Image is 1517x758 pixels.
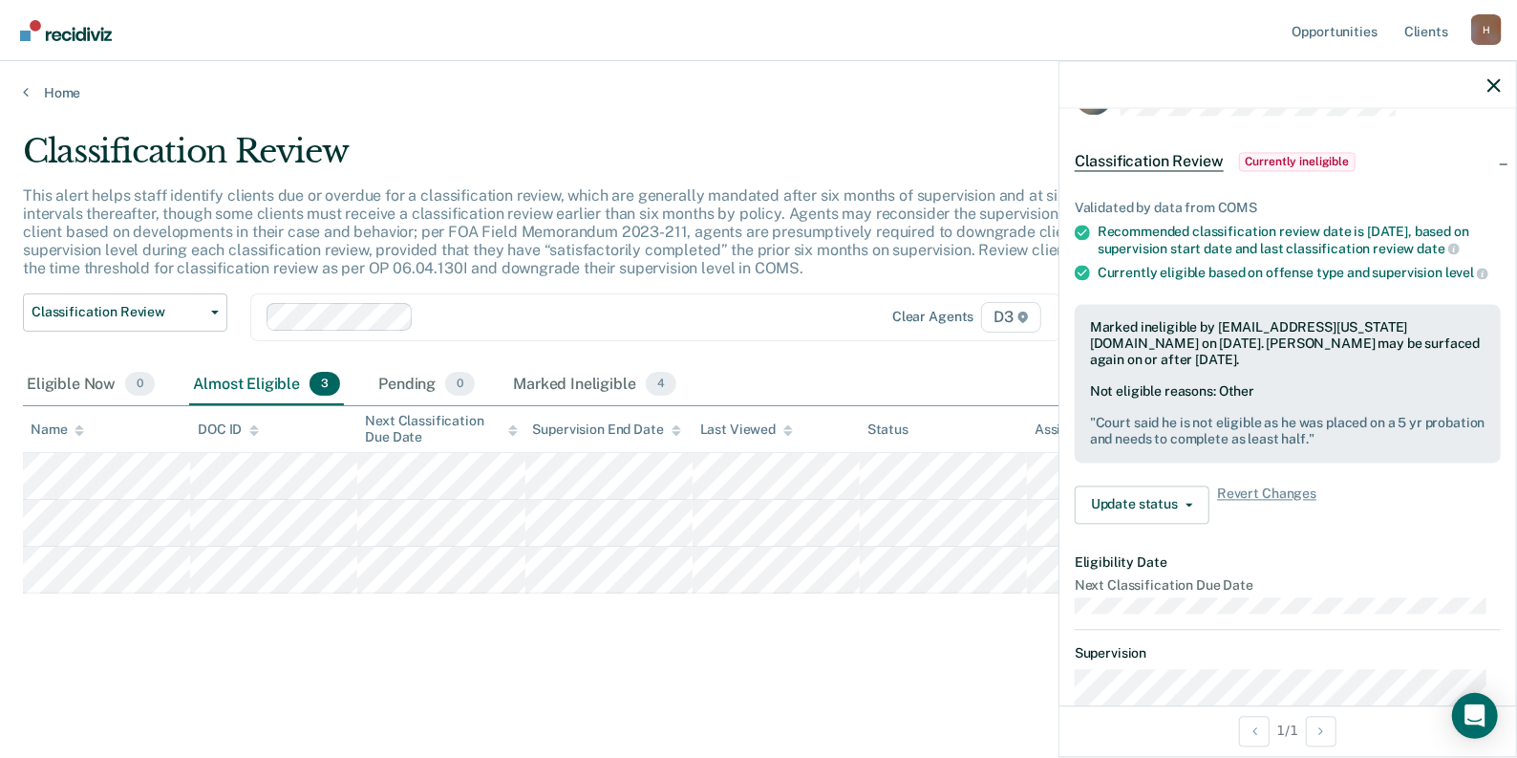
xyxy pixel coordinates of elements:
[1471,14,1502,45] button: Profile dropdown button
[32,304,203,320] span: Classification Review
[1059,705,1516,756] div: 1 / 1
[1417,241,1459,256] span: date
[1098,265,1501,282] div: Currently eligible based on offense type and supervision
[1075,578,1501,595] dt: Next Classification Due Date
[981,302,1041,333] span: D3
[198,422,259,438] div: DOC ID
[646,372,676,397] span: 4
[1090,415,1485,447] pre: " Court said he is not eligible as he was placed on a 5 yr probation and needs to complete as lea...
[1075,554,1501,571] dt: Eligibility Date
[374,364,479,406] div: Pending
[125,372,155,397] span: 0
[189,364,344,406] div: Almost Eligible
[533,422,681,438] div: Supervision End Date
[1239,716,1270,747] button: Previous Opportunity
[1471,14,1502,45] div: H
[1090,319,1485,367] div: Marked ineligible by [EMAIL_ADDRESS][US_STATE][DOMAIN_NAME] on [DATE]. [PERSON_NAME] may be surfa...
[23,186,1150,278] p: This alert helps staff identify clients due or overdue for a classification review, which are gen...
[1059,132,1516,193] div: Classification ReviewCurrently ineligible
[1035,422,1124,438] div: Assigned to
[509,364,680,406] div: Marked Ineligible
[23,364,159,406] div: Eligible Now
[31,422,84,438] div: Name
[445,372,475,397] span: 0
[1075,201,1501,217] div: Validated by data from COMS
[1098,224,1501,256] div: Recommended classification review date is [DATE], based on supervision start date and last classi...
[20,20,112,41] img: Recidiviz
[1090,384,1485,447] div: Not eligible reasons: Other
[867,422,908,438] div: Status
[1217,486,1316,524] span: Revert Changes
[892,309,973,325] div: Clear agents
[1075,153,1224,172] span: Classification Review
[700,422,793,438] div: Last Viewed
[1075,486,1209,524] button: Update status
[1075,645,1501,661] dt: Supervision
[1445,266,1488,281] span: level
[310,372,340,397] span: 3
[1239,153,1357,172] span: Currently ineligible
[365,413,517,445] div: Next Classification Due Date
[1306,716,1336,747] button: Next Opportunity
[23,84,1494,101] a: Home
[23,132,1161,186] div: Classification Review
[1452,693,1498,739] div: Open Intercom Messenger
